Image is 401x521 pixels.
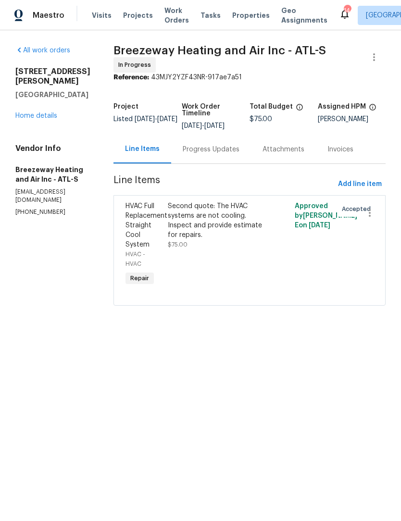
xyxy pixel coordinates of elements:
[250,116,272,123] span: $75.00
[15,90,90,99] h5: [GEOGRAPHIC_DATA]
[182,103,250,117] h5: Work Order Timeline
[183,145,239,154] div: Progress Updates
[168,201,268,240] div: Second quote: The HVAC systems are not cooling. Inspect and provide estimate for repairs.
[342,204,375,214] span: Accepted
[113,103,138,110] h5: Project
[296,103,303,116] span: The total cost of line items that have been proposed by Opendoor. This sum includes line items th...
[200,12,221,19] span: Tasks
[113,73,386,82] div: 43MJY2YZF43NR-917ae7a51
[135,116,177,123] span: -
[15,144,90,153] h4: Vendor Info
[168,242,188,248] span: $75.00
[15,165,90,184] h5: Breezeway Heating and Air Inc - ATL-S
[344,6,351,15] div: 144
[263,145,304,154] div: Attachments
[327,145,353,154] div: Invoices
[15,67,90,86] h2: [STREET_ADDRESS][PERSON_NAME]
[15,112,57,119] a: Home details
[318,103,366,110] h5: Assigned HPM
[135,116,155,123] span: [DATE]
[204,123,225,129] span: [DATE]
[92,11,112,20] span: Visits
[113,116,177,123] span: Listed
[123,11,153,20] span: Projects
[295,203,357,229] span: Approved by [PERSON_NAME] E on
[126,273,153,283] span: Repair
[369,103,376,116] span: The hpm assigned to this work order.
[125,144,160,154] div: Line Items
[281,6,327,25] span: Geo Assignments
[118,60,155,70] span: In Progress
[33,11,64,20] span: Maestro
[15,208,90,216] p: [PHONE_NUMBER]
[113,175,334,193] span: Line Items
[250,103,293,110] h5: Total Budget
[232,11,270,20] span: Properties
[125,251,145,267] span: HVAC - HVAC
[182,123,202,129] span: [DATE]
[125,203,167,248] span: HVAC Full Replacement Straight Cool System
[15,47,70,54] a: All work orders
[113,74,149,81] b: Reference:
[334,175,386,193] button: Add line item
[157,116,177,123] span: [DATE]
[15,188,90,204] p: [EMAIL_ADDRESS][DOMAIN_NAME]
[182,123,225,129] span: -
[309,222,330,229] span: [DATE]
[318,116,386,123] div: [PERSON_NAME]
[338,178,382,190] span: Add line item
[164,6,189,25] span: Work Orders
[113,45,326,56] span: Breezeway Heating and Air Inc - ATL-S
